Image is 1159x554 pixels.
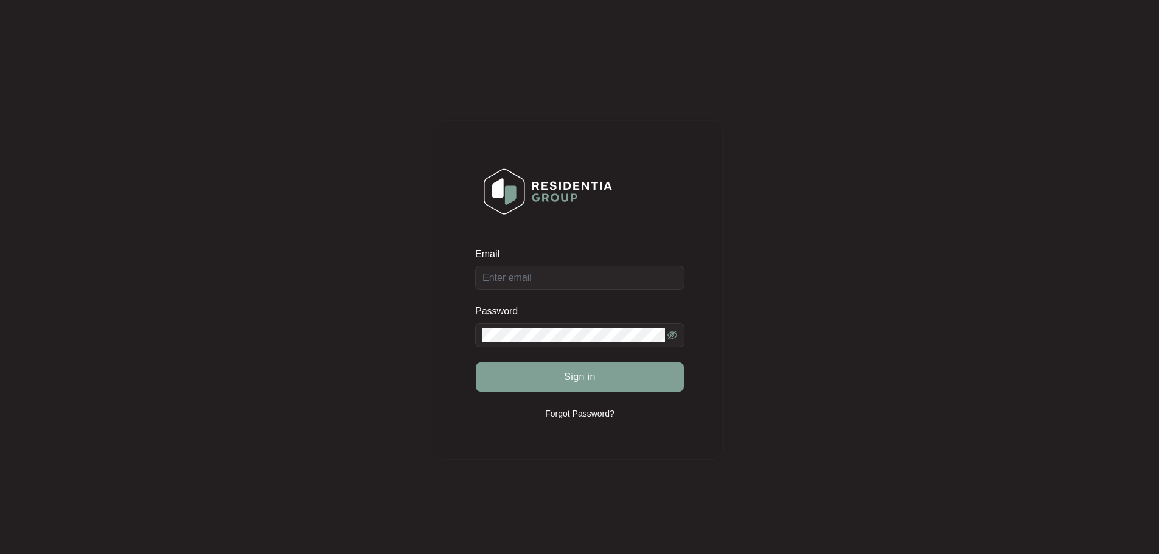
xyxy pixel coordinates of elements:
[475,248,508,260] label: Email
[476,362,684,392] button: Sign in
[475,305,527,317] label: Password
[545,407,614,420] p: Forgot Password?
[482,328,665,342] input: Password
[564,370,596,384] span: Sign in
[667,330,677,340] span: eye-invisible
[475,266,684,290] input: Email
[476,161,620,223] img: Login Logo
